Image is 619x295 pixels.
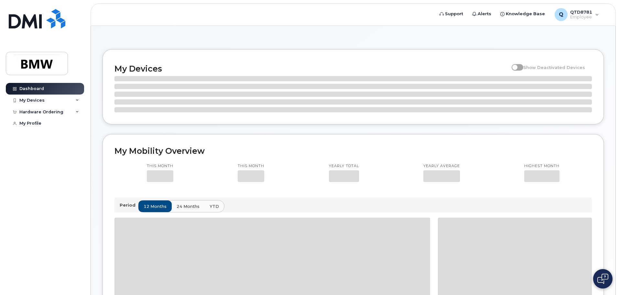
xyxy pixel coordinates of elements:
img: Open chat [597,274,608,284]
span: 24 months [177,203,200,210]
p: Yearly total [329,164,359,169]
span: YTD [210,203,219,210]
span: Show Deactivated Devices [523,65,585,70]
p: Highest month [524,164,559,169]
p: Yearly average [423,164,460,169]
p: This month [147,164,173,169]
h2: My Mobility Overview [114,146,592,156]
p: Period [120,202,138,208]
h2: My Devices [114,64,508,74]
input: Show Deactivated Devices [512,61,517,66]
p: This month [238,164,264,169]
